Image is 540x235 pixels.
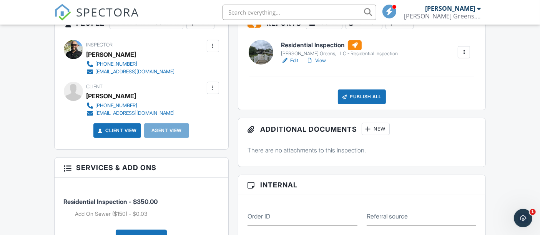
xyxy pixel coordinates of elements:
iframe: Intercom live chat [514,209,532,227]
a: [EMAIL_ADDRESS][DOMAIN_NAME] [86,109,175,117]
a: Edit [281,57,298,65]
li: Add on: Add On Sewer ($150) [75,210,219,218]
span: SPECTORA [76,4,140,20]
div: Figueroa Greens, LLC [404,12,481,20]
h6: Residential Inspection [281,40,398,50]
span: 1 [530,209,536,215]
div: Publish All [338,89,386,104]
div: [EMAIL_ADDRESS][DOMAIN_NAME] [96,69,175,75]
img: The Best Home Inspection Software - Spectora [54,4,71,21]
div: [PHONE_NUMBER] [96,103,138,109]
h3: Services & Add ons [55,158,228,178]
p: There are no attachments to this inspection. [248,146,477,154]
div: [PERSON_NAME] [425,5,475,12]
span: Inspector [86,42,113,48]
span: Client [86,84,103,89]
a: [PHONE_NUMBER] [86,60,175,68]
a: Client View [96,127,137,134]
a: View [306,57,326,65]
div: New [362,123,390,135]
h3: Additional Documents [238,118,486,140]
input: Search everything... [223,5,376,20]
div: [PERSON_NAME] [86,49,136,60]
div: [PHONE_NUMBER] [96,61,138,67]
a: [EMAIL_ADDRESS][DOMAIN_NAME] [86,68,175,76]
a: [PHONE_NUMBER] [86,102,175,109]
div: [PERSON_NAME] [86,90,136,102]
li: Service: Residential Inspection [64,184,219,223]
label: Order ID [248,212,270,220]
span: Residential Inspection - $350.00 [64,198,158,205]
div: [EMAIL_ADDRESS][DOMAIN_NAME] [96,110,175,116]
a: Residential Inspection [PERSON_NAME] Greens, LLC - Residential Inspection [281,40,398,57]
h3: Internal [238,175,486,195]
a: SPECTORA [54,10,140,26]
label: Referral source [367,212,408,220]
div: [PERSON_NAME] Greens, LLC - Residential Inspection [281,51,398,57]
